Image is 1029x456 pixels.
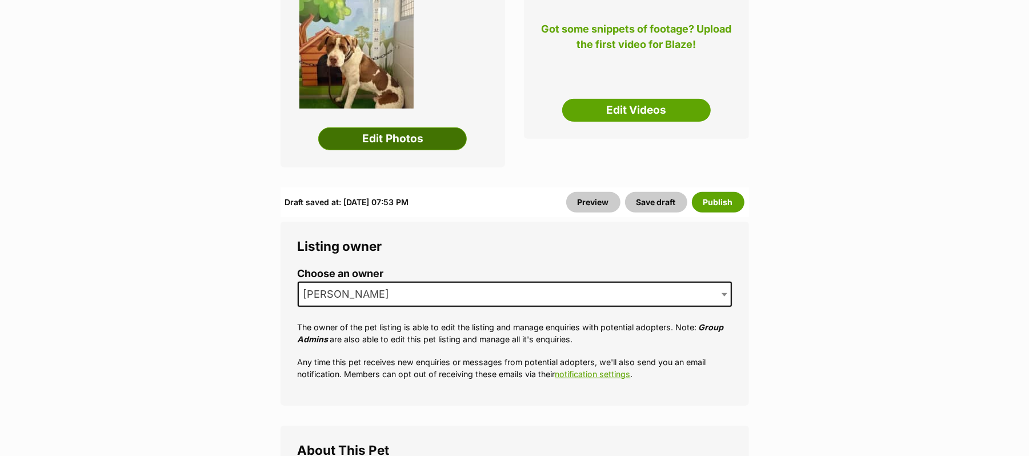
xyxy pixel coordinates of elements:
[298,238,382,254] span: Listing owner
[298,356,732,381] p: Any time this pet receives new enquiries or messages from potential adopters, we'll also send you...
[298,282,732,307] span: Ann Simon
[285,192,409,213] div: Draft saved at: [DATE] 07:53 PM
[298,268,732,280] label: Choose an owner
[318,127,467,150] a: Edit Photos
[562,99,711,122] a: Edit Videos
[298,322,724,344] em: Group Admins
[555,369,631,379] a: notification settings
[625,192,687,213] button: Save draft
[692,192,744,213] button: Publish
[566,192,620,213] a: Preview
[299,286,401,302] span: Ann Simon
[541,21,732,59] p: Got some snippets of footage? Upload the first video for Blaze!
[298,321,732,346] p: The owner of the pet listing is able to edit the listing and manage enquiries with potential adop...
